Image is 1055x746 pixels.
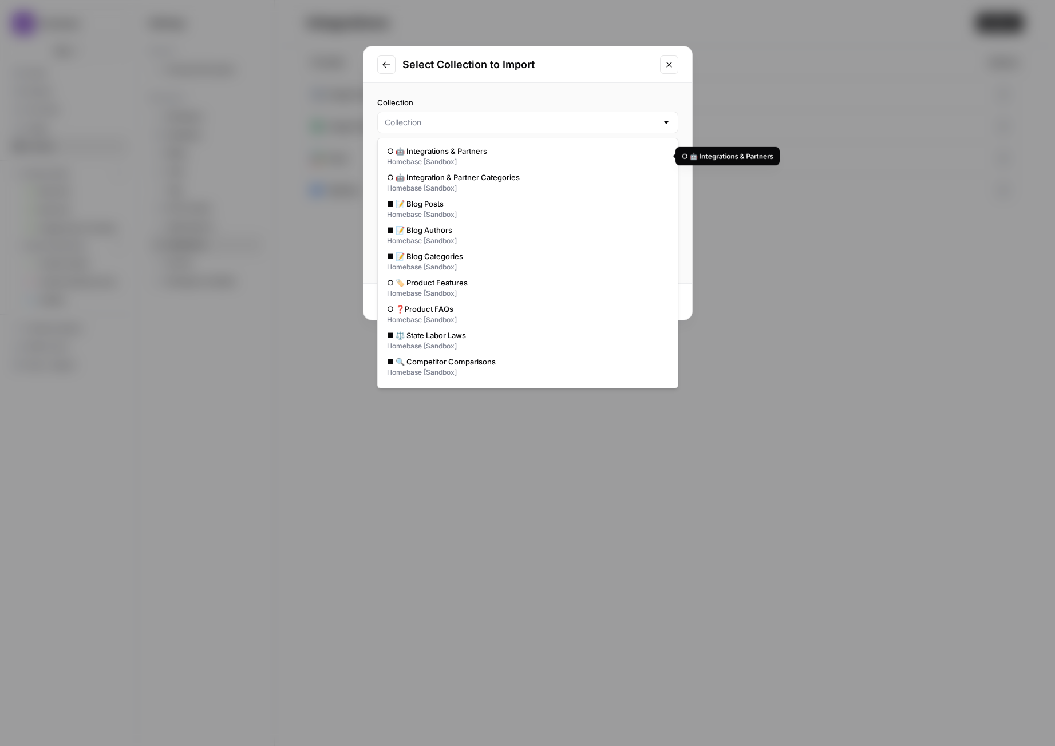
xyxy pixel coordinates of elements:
[387,145,664,157] span: ○ 🤖 Integrations & Partners
[387,367,669,378] div: Homebase [Sandbox]
[387,330,664,341] span: ■ ⚖️ State Labor Laws
[387,341,669,351] div: Homebase [Sandbox]
[387,356,664,367] span: ■ 🔍 Competitor Comparisons
[387,251,664,262] span: ■ 📝 Blog Categories
[387,172,664,183] span: ○ 🤖 Integration & Partner Categories
[387,236,669,246] div: Homebase [Sandbox]
[660,55,678,74] button: Close modal
[682,151,773,161] div: ○ 🤖 Integrations & Partners
[387,303,664,315] span: ○ ❓Product FAQs
[387,157,669,167] div: Homebase [Sandbox]
[387,183,669,193] div: Homebase [Sandbox]
[377,97,678,108] label: Collection
[402,57,653,73] h2: Select Collection to Import
[377,55,396,74] button: Go to previous step
[387,262,669,272] div: Homebase [Sandbox]
[387,315,669,325] div: Homebase [Sandbox]
[387,209,669,220] div: Homebase [Sandbox]
[387,382,664,394] span: ○ 📰 Press Categories
[387,224,664,236] span: ■ 📝 Blog Authors
[387,277,664,288] span: ○ 🏷️ Product Features
[385,117,657,128] input: Collection
[377,138,678,148] div: Select which Webflow collection you would like to import.
[387,288,669,299] div: Homebase [Sandbox]
[387,198,664,209] span: ■ 📝 Blog Posts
